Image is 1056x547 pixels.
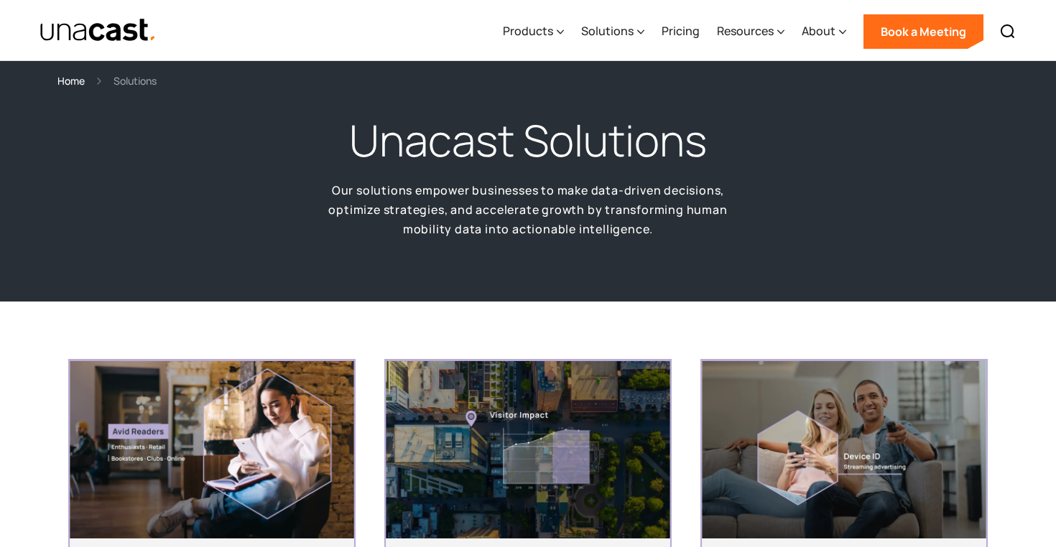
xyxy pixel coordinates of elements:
[349,112,707,169] h1: Unacast Solutions
[802,2,846,61] div: About
[581,22,634,39] div: Solutions
[863,14,983,49] a: Book a Meeting
[717,2,784,61] div: Resources
[717,22,774,39] div: Resources
[40,18,157,43] a: home
[802,22,835,39] div: About
[503,22,553,39] div: Products
[40,18,157,43] img: Unacast text logo
[662,2,700,61] a: Pricing
[114,73,157,89] div: Solutions
[503,2,564,61] div: Products
[57,73,85,89] a: Home
[581,2,644,61] div: Solutions
[999,23,1016,40] img: Search icon
[305,181,751,238] p: Our solutions empower businesses to make data-driven decisions, optimize strategies, and accelera...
